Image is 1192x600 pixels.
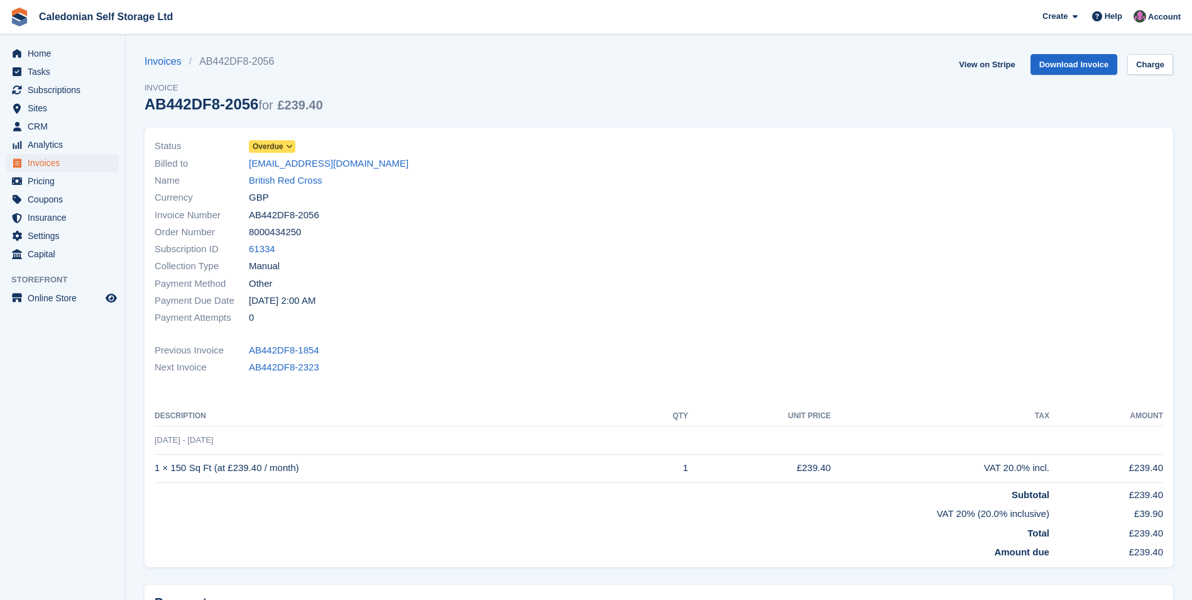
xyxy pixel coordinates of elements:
[28,136,103,153] span: Analytics
[831,406,1049,426] th: Tax
[637,406,688,426] th: QTY
[155,208,249,223] span: Invoice Number
[6,118,119,135] a: menu
[1031,54,1118,75] a: Download Invoice
[34,6,178,27] a: Caledonian Self Storage Ltd
[155,225,249,240] span: Order Number
[1027,528,1049,538] strong: Total
[1127,54,1173,75] a: Charge
[6,245,119,263] a: menu
[28,191,103,208] span: Coupons
[6,209,119,226] a: menu
[6,227,119,245] a: menu
[249,360,319,375] a: AB442DF8-2323
[6,136,119,153] a: menu
[155,259,249,274] span: Collection Type
[1012,489,1049,500] strong: Subtotal
[249,294,315,308] time: 2025-08-02 01:00:00 UTC
[249,174,322,188] a: British Red Cross
[249,225,301,240] span: 8000434250
[253,141,283,152] span: Overdue
[249,157,408,171] a: [EMAIL_ADDRESS][DOMAIN_NAME]
[155,174,249,188] span: Name
[6,172,119,190] a: menu
[277,98,322,112] span: £239.40
[28,63,103,81] span: Tasks
[28,99,103,117] span: Sites
[6,81,119,99] a: menu
[28,209,103,226] span: Insurance
[155,294,249,308] span: Payment Due Date
[1049,540,1163,560] td: £239.40
[249,242,275,257] a: 61334
[6,63,119,81] a: menu
[155,191,249,205] span: Currency
[155,435,213,445] span: [DATE] - [DATE]
[1049,482,1163,502] td: £239.40
[145,96,323,113] div: AB442DF8-2056
[1049,454,1163,482] td: £239.40
[145,54,189,69] a: Invoices
[28,118,103,135] span: CRM
[249,343,319,358] a: AB442DF8-1854
[28,45,103,62] span: Home
[28,154,103,172] span: Invoices
[155,157,249,171] span: Billed to
[1049,502,1163,521] td: £39.90
[1049,521,1163,541] td: £239.40
[104,291,119,306] a: Preview store
[145,82,323,94] span: Invoice
[6,45,119,62] a: menu
[688,406,831,426] th: Unit Price
[145,54,323,69] nav: breadcrumbs
[28,227,103,245] span: Settings
[249,139,295,153] a: Overdue
[1042,10,1068,23] span: Create
[6,289,119,307] a: menu
[28,289,103,307] span: Online Store
[258,98,273,112] span: for
[831,461,1049,475] div: VAT 20.0% incl.
[637,454,688,482] td: 1
[249,208,319,223] span: AB442DF8-2056
[28,172,103,190] span: Pricing
[249,311,254,325] span: 0
[1049,406,1163,426] th: Amount
[688,454,831,482] td: £239.40
[155,360,249,375] span: Next Invoice
[6,154,119,172] a: menu
[155,454,637,482] td: 1 × 150 Sq Ft (at £239.40 / month)
[155,139,249,153] span: Status
[10,8,29,26] img: stora-icon-8386f47178a22dfd0bd8f6a31ec36ba5ce8667c1dd55bd0f319d3a0aa187defe.svg
[155,311,249,325] span: Payment Attempts
[28,81,103,99] span: Subscriptions
[6,191,119,208] a: menu
[155,502,1049,521] td: VAT 20% (20.0% inclusive)
[954,54,1020,75] a: View on Stripe
[155,343,249,358] span: Previous Invoice
[1134,10,1146,23] img: Lois Holling
[28,245,103,263] span: Capital
[1148,11,1181,23] span: Account
[249,191,269,205] span: GBP
[994,547,1049,557] strong: Amount due
[6,99,119,117] a: menu
[155,242,249,257] span: Subscription ID
[249,259,280,274] span: Manual
[1105,10,1122,23] span: Help
[11,274,125,286] span: Storefront
[249,277,273,291] span: Other
[155,277,249,291] span: Payment Method
[155,406,637,426] th: Description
